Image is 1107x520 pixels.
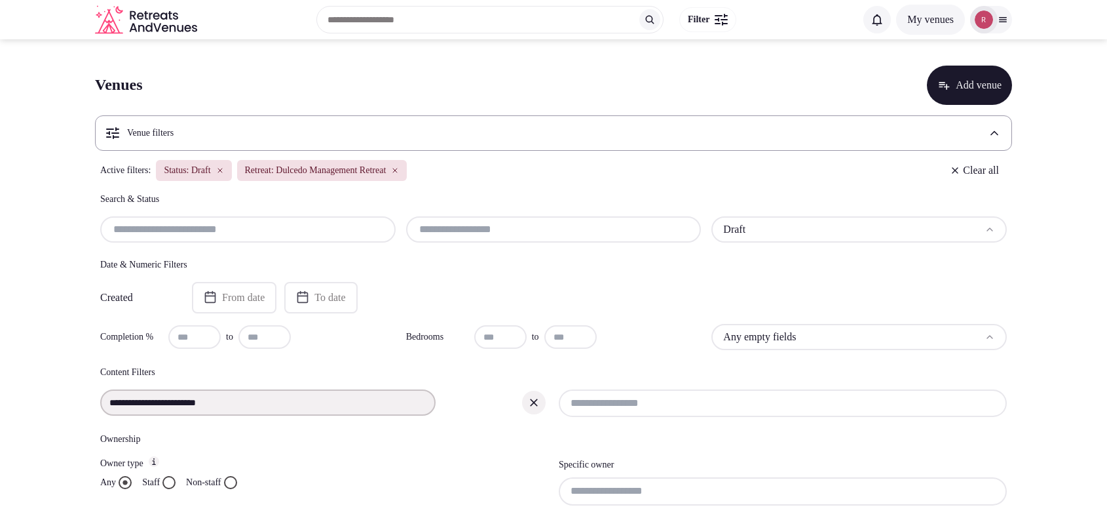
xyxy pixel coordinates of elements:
[127,127,174,140] h3: Venue filters
[192,282,276,313] button: From date
[100,258,1007,271] h4: Date & Numeric Filters
[942,159,1007,182] button: Clear all
[149,456,159,467] button: Owner type
[284,282,357,313] button: To date
[226,330,233,344] span: to
[896,14,965,25] a: My venues
[95,5,200,35] svg: Retreats and Venues company logo
[95,5,200,35] a: Visit the homepage
[896,5,965,35] button: My venues
[406,330,469,344] label: Bedrooms
[532,330,539,344] span: to
[975,10,993,29] img: robiejavier
[100,164,151,177] span: Active filters:
[100,292,174,303] label: Created
[679,7,736,32] button: Filter
[688,13,709,26] span: Filter
[186,476,221,489] label: Non-staff
[100,476,116,489] label: Any
[559,460,614,470] label: Specific owner
[100,193,1007,206] h4: Search & Status
[245,164,386,177] span: Retreat: Dulcedo Management Retreat
[314,291,345,304] span: To date
[164,164,210,177] span: Status: Draft
[100,330,163,344] label: Completion %
[100,456,548,471] label: Owner type
[142,476,160,489] label: Staff
[222,291,265,304] span: From date
[100,433,1007,446] h4: Ownership
[95,74,142,96] h1: Venues
[927,66,1012,105] button: Add venue
[100,366,1007,379] h4: Content Filters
